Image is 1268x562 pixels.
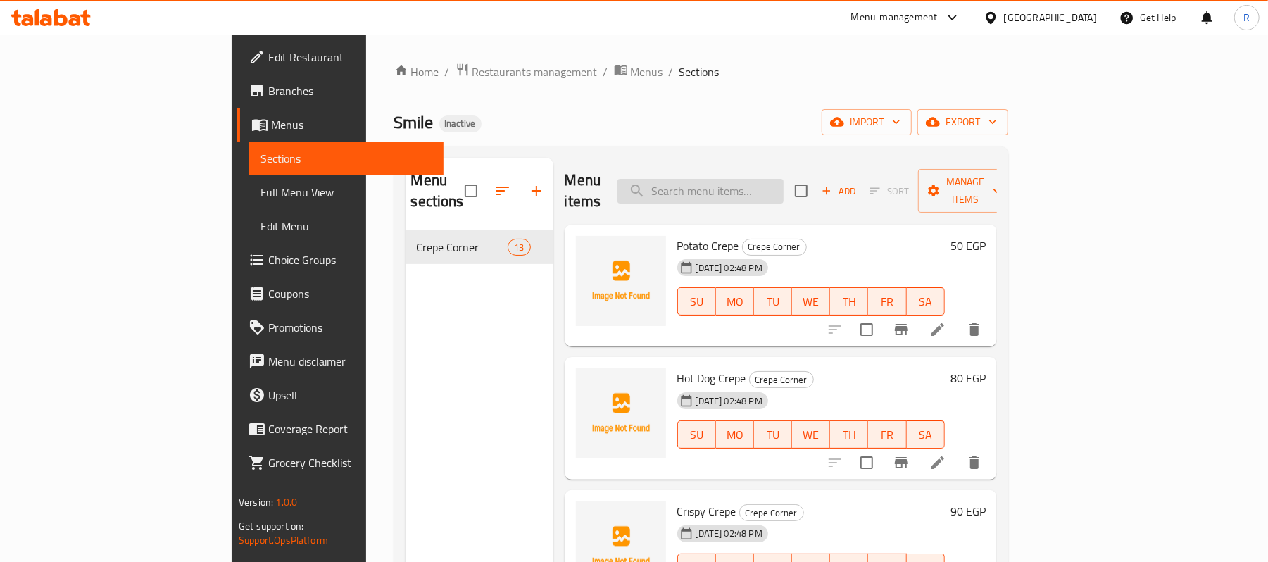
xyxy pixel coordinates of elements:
[439,115,482,132] div: Inactive
[929,173,1001,208] span: Manage items
[260,150,432,167] span: Sections
[394,63,1008,81] nav: breadcrumb
[912,425,939,445] span: SA
[239,531,328,549] a: Support.OpsPlatform
[684,425,710,445] span: SU
[237,344,444,378] a: Menu disclaimer
[237,40,444,74] a: Edit Restaurant
[786,176,816,206] span: Select section
[603,63,608,80] li: /
[679,63,720,80] span: Sections
[237,243,444,277] a: Choice Groups
[237,412,444,446] a: Coverage Report
[836,425,862,445] span: TH
[833,113,900,131] span: import
[754,420,792,449] button: TU
[929,113,997,131] span: export
[739,504,804,521] div: Crepe Corner
[406,230,553,264] div: Crepe Corner13
[268,82,432,99] span: Branches
[907,420,945,449] button: SA
[237,108,444,142] a: Menus
[917,109,1008,135] button: export
[868,420,906,449] button: FR
[472,63,598,80] span: Restaurants management
[445,63,450,80] li: /
[929,321,946,338] a: Edit menu item
[268,49,432,65] span: Edit Restaurant
[239,517,303,535] span: Get support on:
[907,287,945,316] button: SA
[508,239,530,256] div: items
[958,446,991,480] button: delete
[851,9,938,26] div: Menu-management
[249,142,444,175] a: Sections
[486,174,520,208] span: Sort sections
[958,313,991,346] button: delete
[690,394,768,408] span: [DATE] 02:48 PM
[1243,10,1250,25] span: R
[456,176,486,206] span: Select all sections
[275,493,297,511] span: 1.0.0
[912,292,939,312] span: SA
[929,454,946,471] a: Edit menu item
[722,292,748,312] span: MO
[950,501,986,521] h6: 90 EGP
[565,170,601,212] h2: Menu items
[816,180,861,202] span: Add item
[690,527,768,540] span: [DATE] 02:48 PM
[406,225,553,270] nav: Menu sections
[820,183,858,199] span: Add
[249,209,444,243] a: Edit Menu
[874,425,900,445] span: FR
[798,292,824,312] span: WE
[237,74,444,108] a: Branches
[1004,10,1097,25] div: [GEOGRAPHIC_DATA]
[576,368,666,458] img: Hot Dog Crepe
[249,175,444,209] a: Full Menu View
[754,287,792,316] button: TU
[874,292,900,312] span: FR
[237,311,444,344] a: Promotions
[268,353,432,370] span: Menu disclaimer
[716,287,754,316] button: MO
[669,63,674,80] li: /
[677,368,746,389] span: Hot Dog Crepe
[836,292,862,312] span: TH
[792,287,830,316] button: WE
[268,454,432,471] span: Grocery Checklist
[677,235,739,256] span: Potato Crepe
[684,292,710,312] span: SU
[677,501,736,522] span: Crispy Crepe
[760,292,786,312] span: TU
[690,261,768,275] span: [DATE] 02:48 PM
[792,420,830,449] button: WE
[830,420,868,449] button: TH
[852,448,881,477] span: Select to update
[749,371,814,388] div: Crepe Corner
[861,180,918,202] span: Select section first
[852,315,881,344] span: Select to update
[750,372,813,388] span: Crepe Corner
[237,446,444,480] a: Grocery Checklist
[237,378,444,412] a: Upsell
[830,287,868,316] button: TH
[822,109,912,135] button: import
[239,493,273,511] span: Version:
[950,368,986,388] h6: 80 EGP
[268,319,432,336] span: Promotions
[617,179,784,204] input: search
[260,218,432,235] span: Edit Menu
[508,241,529,254] span: 13
[884,313,918,346] button: Branch-specific-item
[260,184,432,201] span: Full Menu View
[614,63,663,81] a: Menus
[268,285,432,302] span: Coupons
[677,420,716,449] button: SU
[743,239,806,255] span: Crepe Corner
[722,425,748,445] span: MO
[716,420,754,449] button: MO
[760,425,786,445] span: TU
[950,236,986,256] h6: 50 EGP
[740,505,803,521] span: Crepe Corner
